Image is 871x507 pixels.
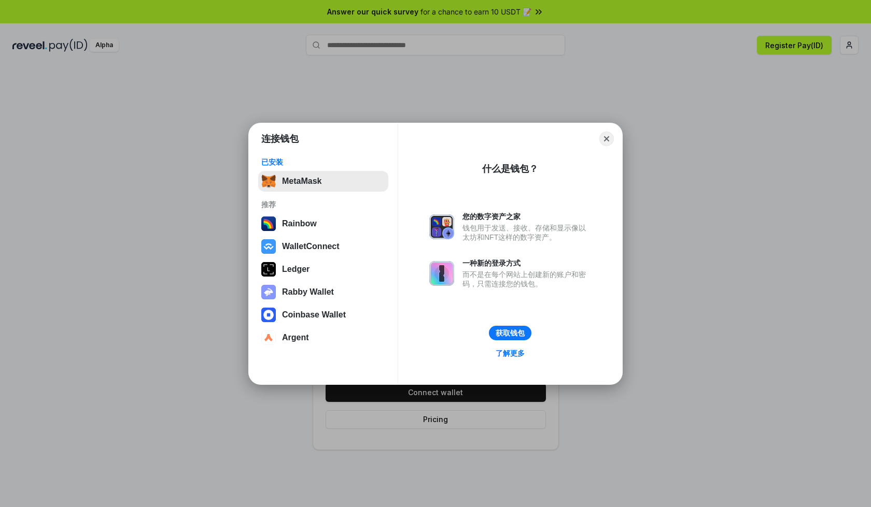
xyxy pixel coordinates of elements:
[282,219,317,228] div: Rainbow
[282,287,334,297] div: Rabby Wallet
[462,223,591,242] div: 钱包用于发送、接收、存储和显示像以太坊和NFT这样的数字资产。
[258,259,388,280] button: Ledger
[261,262,276,277] img: svg+xml,%3Csvg%20xmlns%3D%22http%3A%2F%2Fwww.w3.org%2F2000%2Fsvg%22%20width%3D%2228%22%20height%3...
[261,200,385,209] div: 推荐
[261,174,276,189] img: svg+xml,%3Csvg%20fill%3D%22none%22%20height%3D%2233%22%20viewBox%3D%220%200%2035%2033%22%20width%...
[282,177,321,186] div: MetaMask
[258,282,388,302] button: Rabby Wallet
[258,327,388,348] button: Argent
[258,171,388,192] button: MetaMask
[429,214,454,239] img: svg+xml,%3Csvg%20xmlns%3D%22http%3A%2F%2Fwww.w3.org%2F2000%2Fsvg%22%20fill%3D%22none%22%20viewBox...
[482,163,538,175] div: 什么是钱包？
[496,349,525,358] div: 了解更多
[282,333,309,342] div: Argent
[462,258,591,268] div: 一种新的登录方式
[282,265,310,274] div: Ledger
[258,213,388,234] button: Rainbow
[261,133,299,145] h1: 连接钱包
[261,285,276,299] img: svg+xml,%3Csvg%20xmlns%3D%22http%3A%2F%2Fwww.w3.org%2F2000%2Fsvg%22%20fill%3D%22none%22%20viewBox...
[261,308,276,322] img: svg+xml,%3Csvg%20width%3D%2228%22%20height%3D%2228%22%20viewBox%3D%220%200%2028%2028%22%20fill%3D...
[282,310,346,320] div: Coinbase Wallet
[599,132,614,146] button: Close
[496,328,525,338] div: 获取钱包
[261,239,276,254] img: svg+xml,%3Csvg%20width%3D%2228%22%20height%3D%2228%22%20viewBox%3D%220%200%2028%2028%22%20fill%3D...
[462,212,591,221] div: 您的数字资产之家
[429,261,454,286] img: svg+xml,%3Csvg%20xmlns%3D%22http%3A%2F%2Fwww.w3.org%2F2000%2Fsvg%22%20fill%3D%22none%22%20viewBox...
[489,326,531,340] button: 获取钱包
[282,242,340,251] div: WalletConnect
[258,236,388,257] button: WalletConnect
[261,330,276,345] img: svg+xml,%3Csvg%20width%3D%2228%22%20height%3D%2228%22%20viewBox%3D%220%200%2028%2028%22%20fill%3D...
[489,346,531,360] a: 了解更多
[462,270,591,288] div: 而不是在每个网站上创建新的账户和密码，只需连接您的钱包。
[261,157,385,167] div: 已安装
[258,305,388,325] button: Coinbase Wallet
[261,216,276,231] img: svg+xml,%3Csvg%20width%3D%22120%22%20height%3D%22120%22%20viewBox%3D%220%200%20120%20120%22%20fil...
